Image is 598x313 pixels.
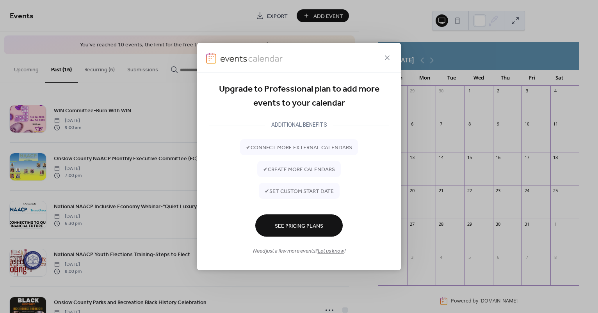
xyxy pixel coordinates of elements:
[255,214,343,237] button: See Pricing Plans
[275,222,323,230] span: See Pricing Plans
[263,166,335,174] span: ✔ create more calendars
[318,246,344,256] a: Let us know
[206,53,216,64] img: logo-icon
[220,53,283,64] img: logo-type
[265,187,334,196] span: ✔ set custom start date
[246,144,352,152] span: ✔ connect more external calendars
[209,82,389,111] div: Upgrade to Professional plan to add more events to your calendar
[253,247,345,255] span: Need just a few more events? !
[265,120,333,129] div: ADDITIONAL BENEFITS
